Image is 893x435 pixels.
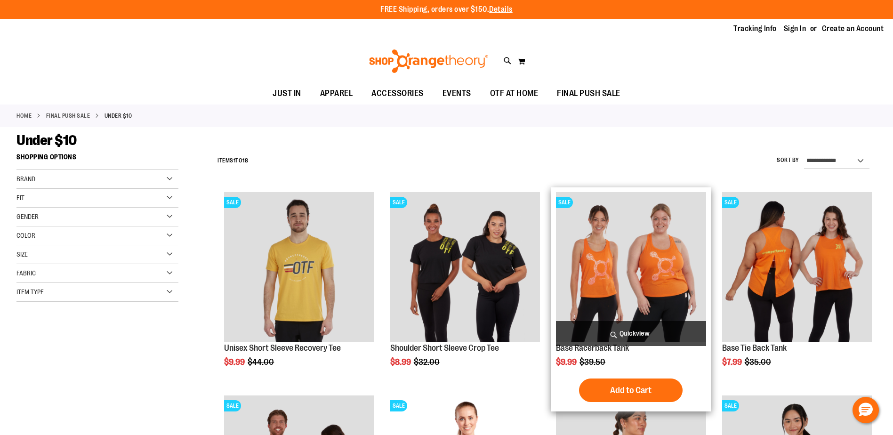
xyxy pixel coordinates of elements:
[556,343,629,353] a: Base Racerback Tank
[224,197,241,208] span: SALE
[777,156,799,164] label: Sort By
[433,83,481,105] a: EVENTS
[822,24,884,34] a: Create an Account
[248,357,275,367] span: $44.00
[224,192,374,343] a: Product image for Unisex Short Sleeve Recovery TeeSALE
[16,175,35,183] span: Brand
[390,192,540,342] img: Product image for Shoulder Short Sleeve Crop Tee
[733,24,777,34] a: Tracking Info
[16,250,28,258] span: Size
[273,83,301,104] span: JUST IN
[224,357,246,367] span: $9.99
[490,83,539,104] span: OTF AT HOME
[390,400,407,411] span: SALE
[579,379,683,402] button: Add to Cart
[556,192,706,342] img: Product image for Base Racerback Tank
[105,112,132,120] strong: Under $10
[722,197,739,208] span: SALE
[16,132,77,148] span: Under $10
[722,192,872,343] a: Product image for Base Tie Back TankSALE
[263,83,311,105] a: JUST IN
[556,192,706,343] a: Product image for Base Racerback TankSALE
[16,213,39,220] span: Gender
[371,83,424,104] span: ACCESSORIES
[853,397,879,423] button: Hello, have a question? Let’s chat.
[784,24,806,34] a: Sign In
[390,343,499,353] a: Shoulder Short Sleeve Crop Tee
[722,343,787,353] a: Base Tie Back Tank
[16,269,36,277] span: Fabric
[362,83,433,105] a: ACCESSORIES
[579,357,607,367] span: $39.50
[414,357,441,367] span: $32.00
[386,187,545,391] div: product
[745,357,772,367] span: $35.00
[217,153,248,168] h2: Items to
[722,400,739,411] span: SALE
[16,288,44,296] span: Item Type
[722,357,743,367] span: $7.99
[320,83,353,104] span: APPAREL
[489,5,513,14] a: Details
[219,187,378,391] div: product
[557,83,620,104] span: FINAL PUSH SALE
[368,49,490,73] img: Shop Orangetheory
[233,157,236,164] span: 1
[547,83,630,104] a: FINAL PUSH SALE
[556,197,573,208] span: SALE
[551,187,710,411] div: product
[390,357,412,367] span: $8.99
[390,192,540,343] a: Product image for Shoulder Short Sleeve Crop TeeSALE
[16,194,24,201] span: Fit
[46,112,90,120] a: FINAL PUSH SALE
[481,83,548,105] a: OTF AT HOME
[16,149,178,170] strong: Shopping Options
[224,343,341,353] a: Unisex Short Sleeve Recovery Tee
[390,197,407,208] span: SALE
[311,83,362,105] a: APPAREL
[242,157,248,164] span: 18
[380,4,513,15] p: FREE Shipping, orders over $150.
[556,357,578,367] span: $9.99
[717,187,877,391] div: product
[16,232,35,239] span: Color
[16,112,32,120] a: Home
[556,321,706,346] a: Quickview
[722,192,872,342] img: Product image for Base Tie Back Tank
[442,83,471,104] span: EVENTS
[224,400,241,411] span: SALE
[610,385,652,395] span: Add to Cart
[224,192,374,342] img: Product image for Unisex Short Sleeve Recovery Tee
